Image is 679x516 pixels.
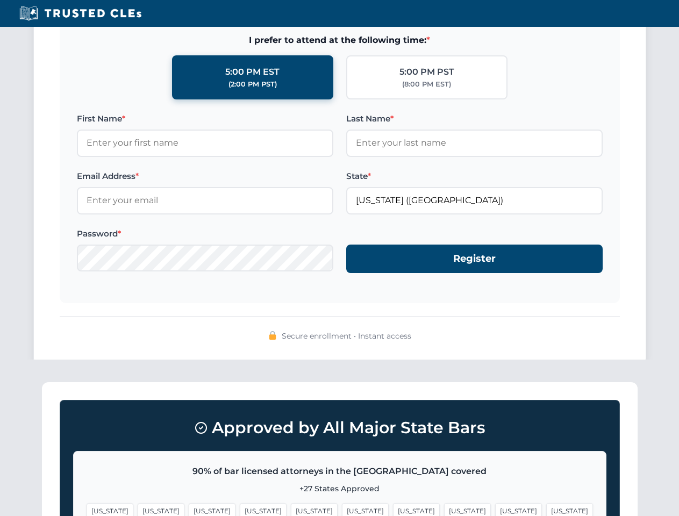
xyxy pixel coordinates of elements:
[402,79,451,90] div: (8:00 PM EST)
[282,330,411,342] span: Secure enrollment • Instant access
[77,227,333,240] label: Password
[346,170,603,183] label: State
[77,170,333,183] label: Email Address
[77,33,603,47] span: I prefer to attend at the following time:
[87,483,593,494] p: +27 States Approved
[228,79,277,90] div: (2:00 PM PST)
[77,187,333,214] input: Enter your email
[346,245,603,273] button: Register
[346,112,603,125] label: Last Name
[225,65,280,79] div: 5:00 PM EST
[399,65,454,79] div: 5:00 PM PST
[268,331,277,340] img: 🔒
[16,5,145,21] img: Trusted CLEs
[73,413,606,442] h3: Approved by All Major State Bars
[77,130,333,156] input: Enter your first name
[87,464,593,478] p: 90% of bar licensed attorneys in the [GEOGRAPHIC_DATA] covered
[346,187,603,214] input: Florida (FL)
[346,130,603,156] input: Enter your last name
[77,112,333,125] label: First Name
